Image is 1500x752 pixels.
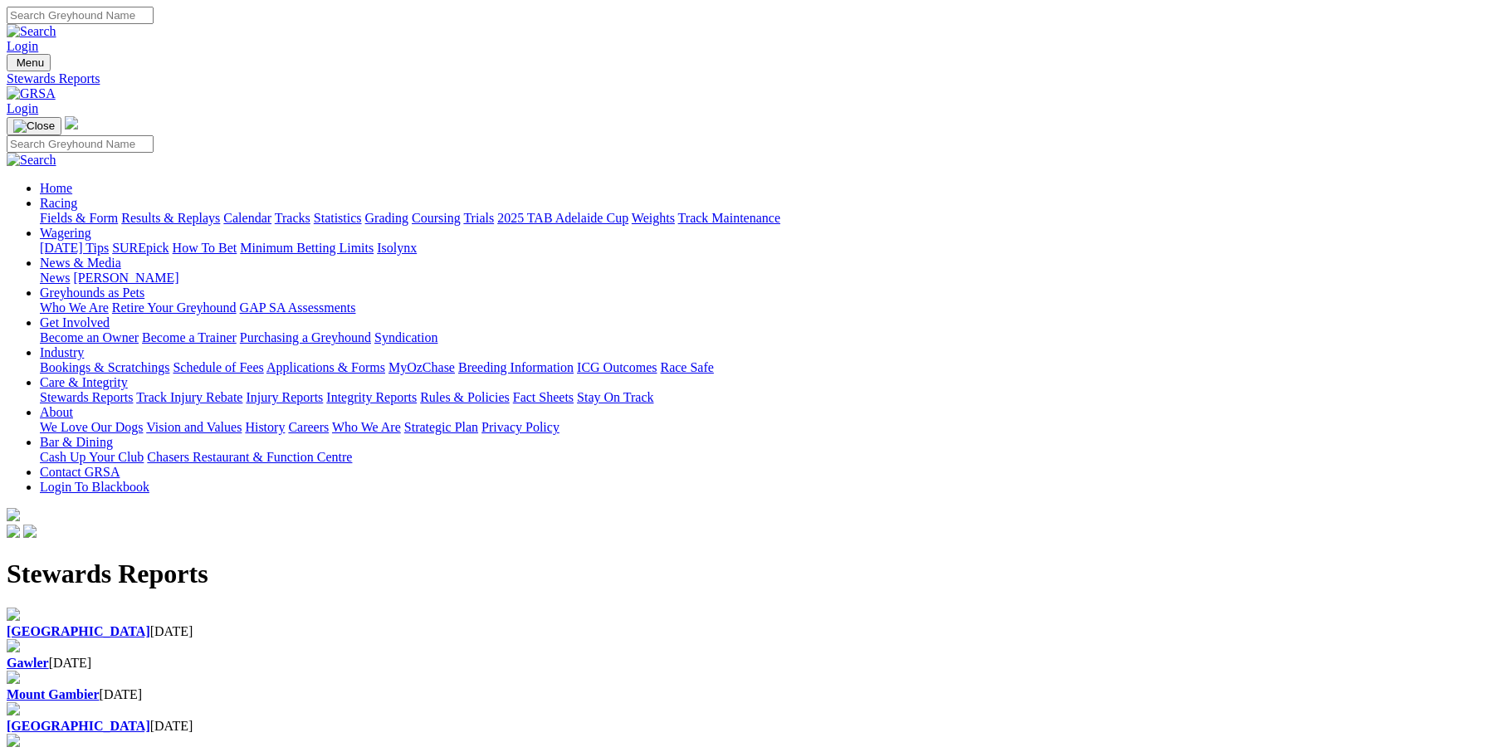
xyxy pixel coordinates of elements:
a: Track Injury Rebate [136,390,242,404]
img: GRSA [7,86,56,101]
a: Injury Reports [246,390,323,404]
a: News & Media [40,256,121,270]
a: Applications & Forms [266,360,385,374]
a: Stewards Reports [40,390,133,404]
a: Calendar [223,211,271,225]
a: Bar & Dining [40,435,113,449]
a: Home [40,181,72,195]
a: Care & Integrity [40,375,128,389]
img: file-red.svg [7,671,20,684]
a: GAP SA Assessments [240,300,356,315]
div: [DATE] [7,656,1493,671]
div: Get Involved [40,330,1493,345]
a: Syndication [374,330,437,344]
a: Retire Your Greyhound [112,300,237,315]
a: Stay On Track [577,390,653,404]
span: Menu [17,56,44,69]
a: Rules & Policies [420,390,510,404]
a: Contact GRSA [40,465,120,479]
div: [DATE] [7,687,1493,702]
a: Schedule of Fees [173,360,263,374]
a: Stewards Reports [7,71,1493,86]
a: Wagering [40,226,91,240]
a: Get Involved [40,315,110,330]
a: Privacy Policy [481,420,559,434]
img: facebook.svg [7,525,20,538]
div: News & Media [40,271,1493,286]
a: Weights [632,211,675,225]
a: Mount Gambier [7,687,100,701]
a: Fact Sheets [513,390,574,404]
img: logo-grsa-white.png [65,116,78,129]
a: News [40,271,70,285]
a: Purchasing a Greyhound [240,330,371,344]
a: Breeding Information [458,360,574,374]
a: Tracks [275,211,310,225]
img: logo-grsa-white.png [7,508,20,521]
div: Bar & Dining [40,450,1493,465]
a: Cash Up Your Club [40,450,144,464]
div: [DATE] [7,624,1493,639]
a: Careers [288,420,329,434]
a: History [245,420,285,434]
a: Statistics [314,211,362,225]
a: Chasers Restaurant & Function Centre [147,450,352,464]
a: We Love Our Dogs [40,420,143,434]
div: [DATE] [7,719,1493,734]
a: [GEOGRAPHIC_DATA] [7,624,150,638]
a: Login To Blackbook [40,480,149,494]
img: file-red.svg [7,734,20,747]
a: Minimum Betting Limits [240,241,374,255]
a: MyOzChase [388,360,455,374]
a: Grading [365,211,408,225]
img: file-red.svg [7,702,20,715]
a: Greyhounds as Pets [40,286,144,300]
div: Care & Integrity [40,390,1493,405]
a: Gawler [7,656,49,670]
input: Search [7,135,154,153]
h1: Stewards Reports [7,559,1493,589]
button: Toggle navigation [7,54,51,71]
div: Racing [40,211,1493,226]
div: About [40,420,1493,435]
a: [PERSON_NAME] [73,271,178,285]
a: Become a Trainer [142,330,237,344]
a: Racing [40,196,77,210]
a: Isolynx [377,241,417,255]
a: Race Safe [660,360,713,374]
a: ICG Outcomes [577,360,657,374]
img: Close [13,120,55,133]
div: Wagering [40,241,1493,256]
a: Trials [463,211,494,225]
a: Bookings & Scratchings [40,360,169,374]
a: How To Bet [173,241,237,255]
img: Search [7,24,56,39]
a: SUREpick [112,241,169,255]
img: Search [7,153,56,168]
a: Track Maintenance [678,211,780,225]
button: Toggle navigation [7,117,61,135]
a: Login [7,39,38,53]
input: Search [7,7,154,24]
a: Integrity Reports [326,390,417,404]
a: Industry [40,345,84,359]
a: Results & Replays [121,211,220,225]
a: Strategic Plan [404,420,478,434]
img: file-red.svg [7,608,20,621]
a: Login [7,101,38,115]
a: About [40,405,73,419]
a: Who We Are [332,420,401,434]
a: Who We Are [40,300,109,315]
div: Industry [40,360,1493,375]
a: Become an Owner [40,330,139,344]
img: file-red.svg [7,639,20,652]
a: Fields & Form [40,211,118,225]
a: Coursing [412,211,461,225]
b: [GEOGRAPHIC_DATA] [7,719,150,733]
img: twitter.svg [23,525,37,538]
div: Greyhounds as Pets [40,300,1493,315]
